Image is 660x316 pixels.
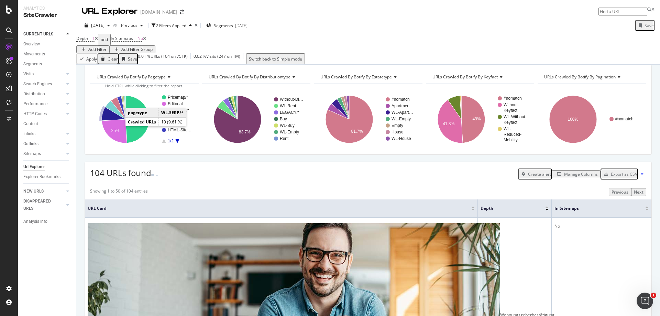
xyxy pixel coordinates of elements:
text: Rent [280,137,289,141]
text: #nomatch [392,97,410,102]
text: #nomatch [504,96,522,101]
div: Visits [23,70,34,78]
div: No [554,223,649,229]
td: Crawled URLs [125,118,159,127]
h4: URLs Crawled By Botify By estatetype [319,72,416,83]
button: Previous [609,188,631,196]
h4: URLs Crawled By Botify By keyfact [431,72,528,83]
text: 25% [111,129,120,133]
button: Apply [76,53,98,64]
div: times [195,23,198,28]
div: Add Filter Group [121,46,153,52]
div: - [155,169,158,181]
div: 0.01 % URLs ( 104 on 751K ) [138,53,188,64]
td: WL-SERP/* [159,108,186,117]
text: House [392,130,404,135]
div: A chart. [90,89,198,149]
text: WL-Apart… [392,110,413,115]
a: Sitemaps [23,150,64,157]
div: Content [23,120,38,128]
text: WL-Rent [280,104,296,109]
text: 83.7% [239,130,250,134]
button: 2 Filters Applied [152,20,195,31]
button: Add Filter [76,45,109,53]
div: URL Explorer [82,6,137,17]
div: A chart. [202,89,310,149]
text: 1/2 [168,139,174,144]
div: NEW URLS [23,188,44,195]
text: WL-Without- [504,115,527,120]
span: = [134,35,136,41]
a: Inlinks [23,130,64,138]
span: Depth [481,205,535,211]
text: Reduced- [504,132,521,137]
span: URLs Crawled By Botify By distributiontype [209,74,290,80]
button: Previous [118,20,146,31]
h4: URLs Crawled By Botify By pagetype [95,72,192,83]
div: 2 Filters Applied [156,23,186,29]
iframe: Intercom live chat [637,293,653,309]
div: and [101,35,108,44]
text: Editorial [168,102,183,107]
button: Add Filter Group [109,45,155,53]
button: Save [119,53,138,64]
a: Overview [23,41,71,48]
button: [DATE] [82,20,113,31]
svg: A chart. [314,89,421,149]
span: URL Card [88,205,470,211]
button: Next [631,188,646,196]
span: 2025 Sep. 19th [91,22,104,28]
a: Distribution [23,90,64,98]
input: Find a URL [598,8,647,15]
text: 100% [568,117,579,122]
button: Switch back to Simple mode [246,53,305,64]
div: HTTP Codes [23,110,47,118]
a: Performance [23,100,64,108]
span: 1 [651,293,656,298]
text: Empty [392,123,403,128]
div: Distribution [23,90,45,98]
span: No [137,35,143,41]
span: Hold CTRL while clicking to filter the report. [105,83,183,88]
div: SiteCrawler [23,11,70,19]
div: [DOMAIN_NAME] [140,9,177,15]
text: WL-Empty [280,130,299,135]
h4: URLs Crawled By Botify By distributiontype [207,72,305,83]
span: In Sitemaps [111,35,133,41]
div: Analytics [23,6,70,11]
div: Analysis Info [23,218,47,225]
div: Outlinks [23,140,38,148]
h4: URLs Crawled By Botify By pagination [543,72,640,83]
text: Without-Di… [280,97,303,102]
text: WL-Empty [392,117,411,122]
a: CURRENT URLS [23,31,64,38]
a: NEW URLS [23,188,64,195]
span: Depth [76,35,88,41]
a: Segments [23,61,71,68]
button: Save [635,20,654,31]
text: 41.3% [443,121,454,126]
text: #nomatch [615,117,634,122]
div: Segments [23,61,42,68]
div: Apply [86,56,97,62]
a: Visits [23,70,64,78]
text: Keyfact [504,108,518,113]
a: DISAPPEARED URLS [23,198,64,212]
div: A chart. [426,89,533,149]
div: Add Filter [88,46,107,52]
text: WL-Buy [280,123,295,128]
text: HTML-Site… [168,128,191,133]
button: Clear [98,53,119,64]
a: Search Engines [23,80,64,88]
span: URLs Crawled By Botify By pagination [544,74,616,80]
button: and [98,34,111,45]
div: Export as CSV [611,171,637,177]
span: 104 URLs found [90,167,151,178]
div: Url Explorer [23,163,45,171]
div: Movements [23,51,45,58]
div: 1 [481,223,549,229]
div: Create alert [528,171,551,177]
button: Segments[DATE] [203,20,250,31]
button: Export as CSV [601,168,638,179]
span: In Sitemaps [554,205,635,211]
